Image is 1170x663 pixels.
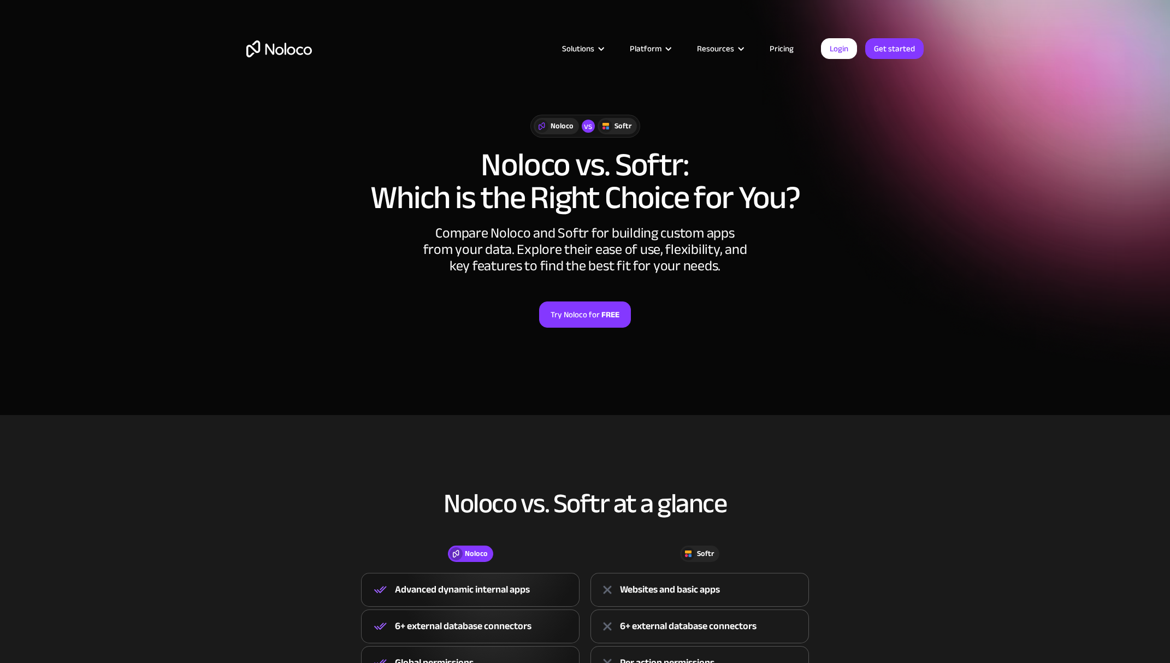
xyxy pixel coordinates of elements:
[697,548,714,560] div: Softr
[562,42,594,56] div: Solutions
[465,548,488,560] div: Noloco
[620,582,720,598] div: Websites and basic apps
[582,120,595,133] div: vs
[246,489,924,518] h2: Noloco vs. Softr at a glance
[616,42,683,56] div: Platform
[756,42,807,56] a: Pricing
[395,582,530,598] div: Advanced dynamic internal apps
[614,120,631,132] div: Softr
[601,307,619,322] strong: FREE
[683,42,756,56] div: Resources
[865,38,924,59] a: Get started
[246,40,312,57] a: home
[821,38,857,59] a: Login
[421,225,749,274] div: Compare Noloco and Softr for building custom apps from your data. Explore their ease of use, flex...
[620,618,757,635] div: 6+ external database connectors
[551,120,574,132] div: Noloco
[630,42,661,56] div: Platform
[246,149,924,214] h1: Noloco vs. Softr: Which is the Right Choice for You?
[395,618,531,635] div: 6+ external database connectors
[539,301,631,328] a: Try Noloco forFREE
[548,42,616,56] div: Solutions
[697,42,734,56] div: Resources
